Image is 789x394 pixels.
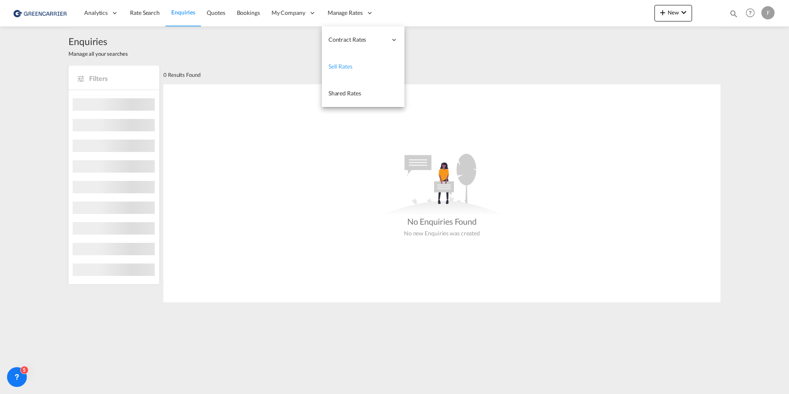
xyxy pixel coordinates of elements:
[69,50,128,57] span: Manage all your searches
[207,9,225,16] span: Quotes
[322,53,404,80] a: Sell Rates
[171,9,195,16] span: Enquiries
[743,6,761,21] div: Help
[272,9,305,17] span: My Company
[761,6,775,19] div: F
[729,9,738,18] md-icon: icon-magnify
[328,36,387,44] span: Contract Rates
[130,9,160,16] span: Rate Search
[407,216,477,227] div: No Enquiries Found
[12,4,68,22] img: d0347a508afe11efaf4841583bf50be4.png
[380,154,504,216] md-icon: assets/icons/custom/empty_quotes.svg
[328,9,363,17] span: Manage Rates
[729,9,738,21] div: icon-magnify
[322,80,404,107] a: Shared Rates
[322,26,404,53] div: Contract Rates
[163,66,201,84] div: 0 Results Found
[328,90,361,97] span: Shared Rates
[89,74,151,83] span: Filters
[679,7,689,17] md-icon: icon-chevron-down
[237,9,260,16] span: Bookings
[654,5,692,21] button: icon-plus 400-fgNewicon-chevron-down
[743,6,757,20] span: Help
[658,9,689,16] span: New
[328,63,352,70] span: Sell Rates
[84,9,108,17] span: Analytics
[69,35,128,48] span: Enquiries
[658,7,668,17] md-icon: icon-plus 400-fg
[404,227,480,237] div: No new Enquiries was created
